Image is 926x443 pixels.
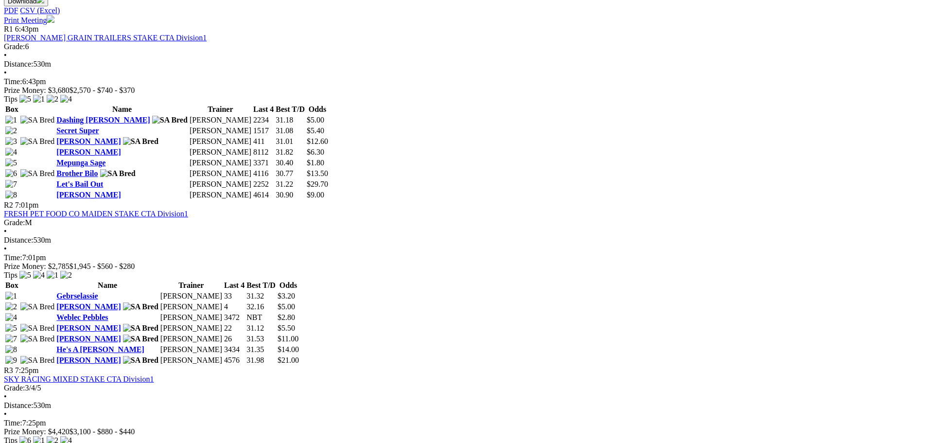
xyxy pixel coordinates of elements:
div: Prize Money: $3,680 [4,86,922,95]
td: 31.12 [246,323,276,333]
td: 2252 [253,179,274,189]
td: [PERSON_NAME] [189,158,252,168]
td: 33 [224,291,245,301]
span: Tips [4,271,17,279]
img: SA Bred [123,302,158,311]
a: He's A [PERSON_NAME] [56,345,144,354]
span: Grade: [4,42,25,51]
td: [PERSON_NAME] [189,179,252,189]
span: 7:01pm [15,201,39,209]
td: 30.77 [275,169,305,178]
td: 31.35 [246,345,276,354]
img: SA Bred [123,137,158,146]
td: [PERSON_NAME] [160,313,223,322]
a: [PERSON_NAME] [56,148,121,156]
a: [PERSON_NAME] [56,302,121,311]
img: 3 [5,137,17,146]
img: 6 [5,169,17,178]
div: Prize Money: $2,785 [4,262,922,271]
img: 4 [5,313,17,322]
a: [PERSON_NAME] [56,324,121,332]
img: 5 [5,324,17,333]
img: 9 [5,356,17,365]
img: printer.svg [47,15,54,23]
span: Distance: [4,60,33,68]
div: 7:25pm [4,419,922,427]
span: • [4,410,7,418]
a: [PERSON_NAME] [56,191,121,199]
td: 32.16 [246,302,276,312]
a: CSV (Excel) [20,6,60,15]
span: $5.50 [278,324,295,332]
span: R2 [4,201,13,209]
div: Download [4,6,922,15]
span: Time: [4,419,22,427]
td: 1517 [253,126,274,136]
span: $3,100 - $880 - $440 [70,427,135,436]
span: $14.00 [278,345,299,354]
div: M [4,218,922,227]
td: [PERSON_NAME] [160,323,223,333]
th: Odds [306,105,329,114]
td: 3371 [253,158,274,168]
img: 2 [5,126,17,135]
img: 4 [33,271,45,280]
td: 3472 [224,313,245,322]
th: Best T/D [275,105,305,114]
a: Mepunga Sage [56,159,105,167]
img: SA Bred [20,137,55,146]
img: SA Bred [20,356,55,365]
img: 8 [5,191,17,199]
span: $21.00 [278,356,299,364]
span: Grade: [4,218,25,227]
img: SA Bred [20,324,55,333]
div: Prize Money: $4,420 [4,427,922,436]
span: $1,945 - $560 - $280 [70,262,135,270]
span: Grade: [4,384,25,392]
span: $1.80 [307,159,324,167]
td: [PERSON_NAME] [189,169,252,178]
td: 2234 [253,115,274,125]
img: 4 [60,95,72,104]
img: 8 [5,345,17,354]
div: 530m [4,236,922,245]
img: 2 [47,95,58,104]
img: SA Bred [123,335,158,343]
td: 31.53 [246,334,276,344]
td: [PERSON_NAME] [189,190,252,200]
img: SA Bred [20,169,55,178]
td: 30.90 [275,190,305,200]
span: $9.00 [307,191,324,199]
img: SA Bred [123,324,158,333]
th: Trainer [189,105,252,114]
td: [PERSON_NAME] [189,115,252,125]
img: SA Bred [20,302,55,311]
a: Brother Bilo [56,169,98,177]
span: Distance: [4,401,33,409]
img: SA Bred [100,169,136,178]
div: 6:43pm [4,77,922,86]
th: Odds [277,281,299,290]
th: Last 4 [224,281,245,290]
a: PDF [4,6,18,15]
img: 2 [60,271,72,280]
a: SKY RACING MIXED STAKE CTA Division1 [4,375,154,383]
img: SA Bred [20,335,55,343]
span: Distance: [4,236,33,244]
td: [PERSON_NAME] [160,355,223,365]
td: 31.82 [275,147,305,157]
th: Name [56,281,159,290]
span: • [4,227,7,235]
span: $29.70 [307,180,328,188]
img: 1 [47,271,58,280]
a: Let's Bail Out [56,180,103,188]
a: Dashing [PERSON_NAME] [56,116,150,124]
img: 5 [19,271,31,280]
a: Secret Super [56,126,99,135]
img: 1 [5,292,17,301]
span: • [4,245,7,253]
img: SA Bred [123,356,158,365]
td: NBT [246,313,276,322]
img: 7 [5,180,17,189]
td: [PERSON_NAME] [189,147,252,157]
